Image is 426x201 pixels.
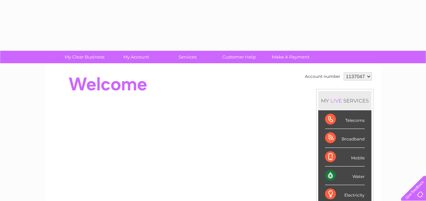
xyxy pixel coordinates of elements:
div: Telecoms [325,110,365,129]
a: Make A Payment [263,51,319,63]
a: Services [160,51,216,63]
div: LIVE [329,97,343,104]
a: My Clear Business [57,51,113,63]
a: Customer Help [211,51,267,63]
div: Broadband [325,129,365,148]
div: MY SERVICES [318,91,371,110]
div: Mobile [325,148,365,166]
a: My Account [108,51,164,63]
div: Water [325,166,365,185]
td: Account number [303,71,342,82]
